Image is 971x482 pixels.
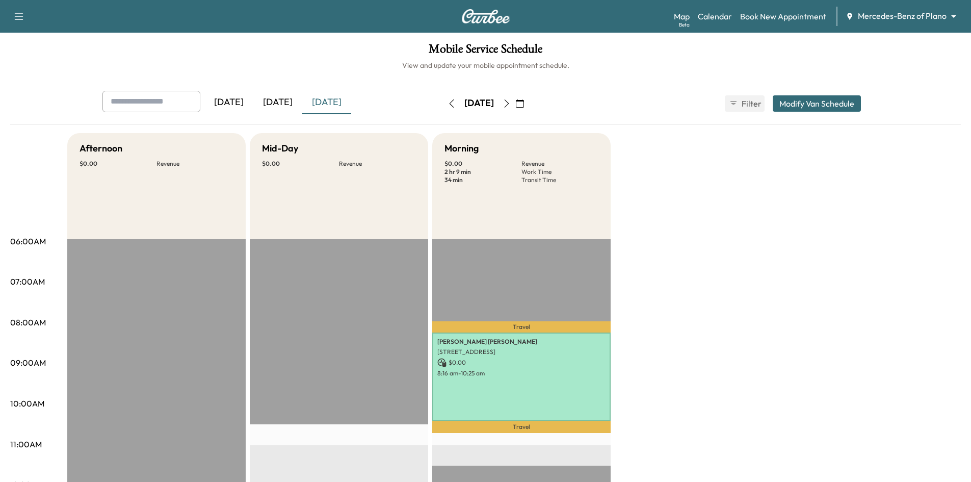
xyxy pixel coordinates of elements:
[432,321,611,333] p: Travel
[679,21,690,29] div: Beta
[858,10,947,22] span: Mercedes-Benz of Plano
[742,97,760,110] span: Filter
[204,91,253,114] div: [DATE]
[339,160,416,168] p: Revenue
[10,438,42,450] p: 11:00AM
[725,95,765,112] button: Filter
[444,141,479,156] h5: Morning
[521,176,598,184] p: Transit Time
[740,10,826,22] a: Book New Appointment
[10,43,961,60] h1: Mobile Service Schedule
[444,160,521,168] p: $ 0.00
[464,97,494,110] div: [DATE]
[437,358,606,367] p: $ 0.00
[302,91,351,114] div: [DATE]
[432,421,611,433] p: Travel
[10,357,46,369] p: 09:00AM
[262,141,298,156] h5: Mid-Day
[156,160,233,168] p: Revenue
[80,160,156,168] p: $ 0.00
[773,95,861,112] button: Modify Van Schedule
[10,316,46,328] p: 08:00AM
[10,275,45,288] p: 07:00AM
[437,348,606,356] p: [STREET_ADDRESS]
[698,10,732,22] a: Calendar
[444,168,521,176] p: 2 hr 9 min
[80,141,122,156] h5: Afternoon
[444,176,521,184] p: 34 min
[521,168,598,176] p: Work Time
[10,397,44,410] p: 10:00AM
[674,10,690,22] a: MapBeta
[253,91,302,114] div: [DATE]
[10,235,46,247] p: 06:00AM
[10,60,961,70] h6: View and update your mobile appointment schedule.
[521,160,598,168] p: Revenue
[262,160,339,168] p: $ 0.00
[437,338,606,346] p: [PERSON_NAME] [PERSON_NAME]
[461,9,510,23] img: Curbee Logo
[437,369,606,377] p: 8:16 am - 10:25 am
